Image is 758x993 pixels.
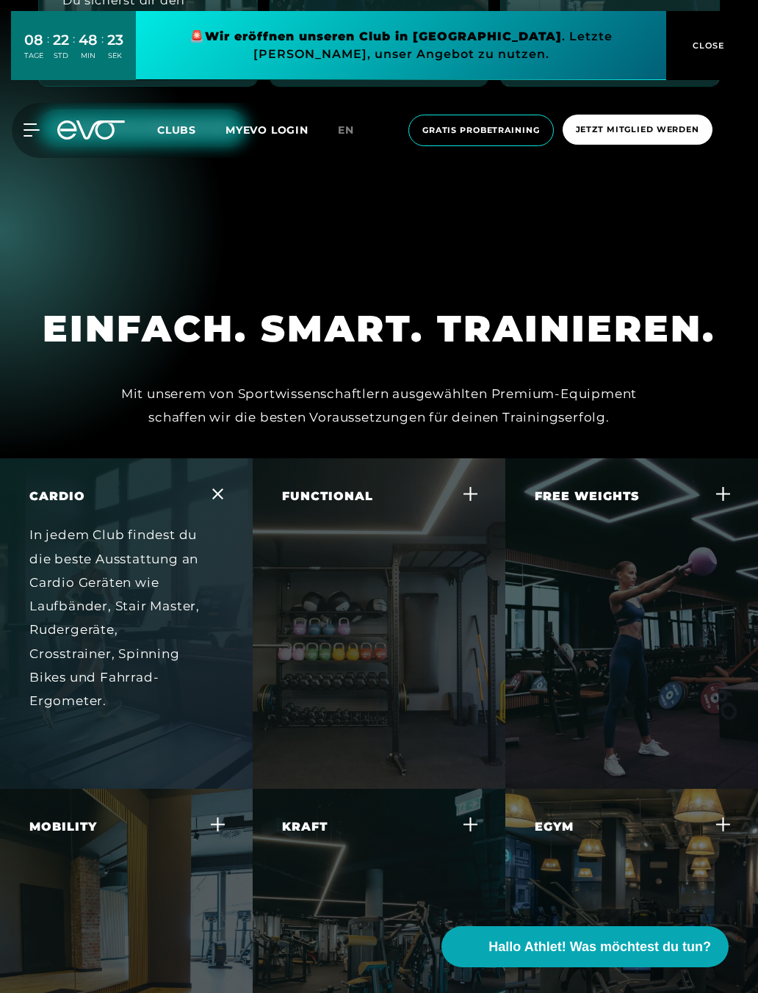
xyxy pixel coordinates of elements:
span: en [338,123,354,137]
div: 23 [107,29,123,51]
div: 08 [24,29,43,51]
div: 48 [79,29,98,51]
div: Kraft [282,818,328,836]
div: Mit unserem von Sportwissenschaftlern ausgewählten Premium-Equipment schaffen wir die besten Vora... [117,382,642,430]
button: Hallo Athlet! Was möchtest du tun? [441,926,729,967]
div: Cardio [29,488,85,505]
span: Jetzt Mitglied werden [576,123,699,136]
span: Clubs [157,123,196,137]
div: Egym [535,818,574,836]
div: Functional [282,488,373,505]
span: Hallo Athlet! Was möchtest du tun? [488,937,711,957]
div: : [101,31,104,70]
div: In jedem Club findest du die beste Ausstattung an Cardio Geräten wie Laufbänder, Stair Master, Ru... [29,523,205,712]
div: MIN [79,51,98,61]
a: Jetzt Mitglied werden [558,115,717,146]
span: CLOSE [689,39,725,52]
div: : [73,31,75,70]
div: 22 [53,29,69,51]
div: Mobility [29,818,97,836]
a: Gratis Probetraining [404,115,558,146]
div: EINFACH. SMART. TRAINIEREN. [43,305,715,353]
div: SEK [107,51,123,61]
button: CLOSE [666,11,747,80]
a: Clubs [157,123,225,137]
span: Gratis Probetraining [422,124,540,137]
div: STD [53,51,69,61]
a: en [338,122,372,139]
div: : [47,31,49,70]
a: MYEVO LOGIN [225,123,308,137]
div: TAGE [24,51,43,61]
div: Free Weights [535,488,640,505]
